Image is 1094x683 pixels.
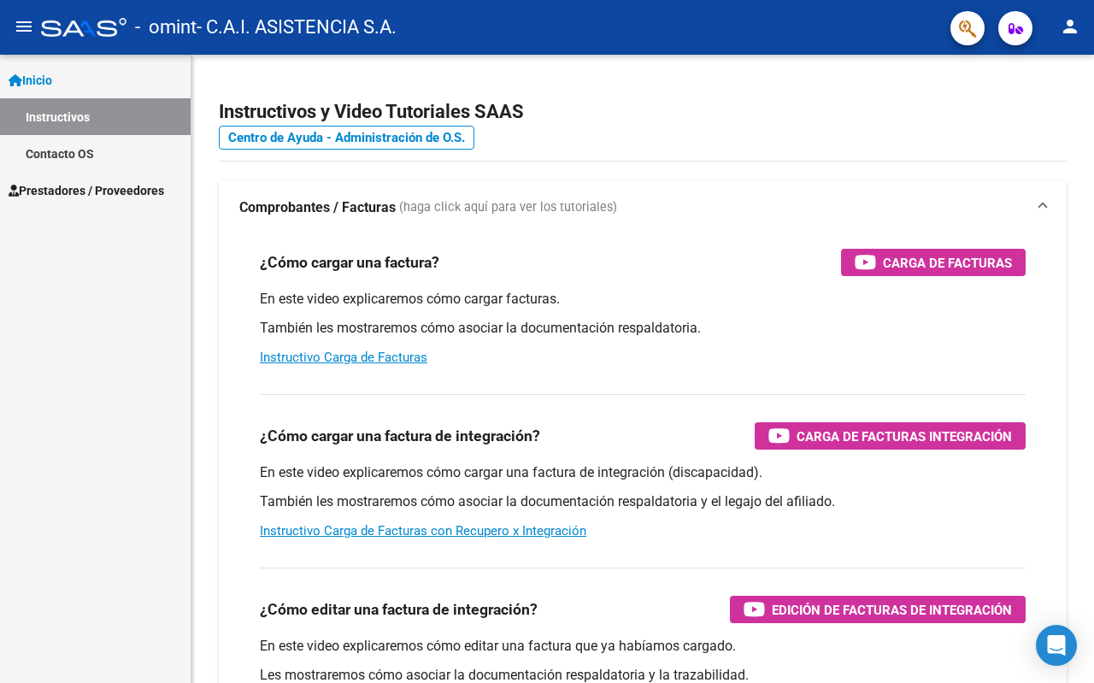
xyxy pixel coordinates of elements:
span: - C.A.I. ASISTENCIA S.A. [197,9,397,46]
div: Open Intercom Messenger [1036,625,1077,666]
p: En este video explicaremos cómo cargar una factura de integración (discapacidad). [260,463,1026,482]
span: Edición de Facturas de integración [772,599,1012,621]
span: Carga de Facturas Integración [797,426,1012,447]
h3: ¿Cómo cargar una factura? [260,250,439,274]
span: Prestadores / Proveedores [9,181,164,200]
a: Centro de Ayuda - Administración de O.S. [219,126,474,150]
a: Instructivo Carga de Facturas con Recupero x Integración [260,523,586,539]
span: - omint [135,9,197,46]
p: En este video explicaremos cómo cargar facturas. [260,290,1026,309]
span: Carga de Facturas [883,252,1012,274]
mat-icon: person [1060,16,1080,37]
mat-icon: menu [14,16,34,37]
p: En este video explicaremos cómo editar una factura que ya habíamos cargado. [260,637,1026,656]
button: Carga de Facturas [841,249,1026,276]
mat-expansion-panel-header: Comprobantes / Facturas (haga click aquí para ver los tutoriales) [219,180,1067,235]
button: Edición de Facturas de integración [730,596,1026,623]
strong: Comprobantes / Facturas [239,198,396,217]
button: Carga de Facturas Integración [755,422,1026,450]
span: Inicio [9,71,52,90]
p: También les mostraremos cómo asociar la documentación respaldatoria y el legajo del afiliado. [260,492,1026,511]
h3: ¿Cómo editar una factura de integración? [260,598,538,621]
h2: Instructivos y Video Tutoriales SAAS [219,96,1067,128]
h3: ¿Cómo cargar una factura de integración? [260,424,540,448]
p: También les mostraremos cómo asociar la documentación respaldatoria. [260,319,1026,338]
span: (haga click aquí para ver los tutoriales) [399,198,617,217]
a: Instructivo Carga de Facturas [260,350,427,365]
